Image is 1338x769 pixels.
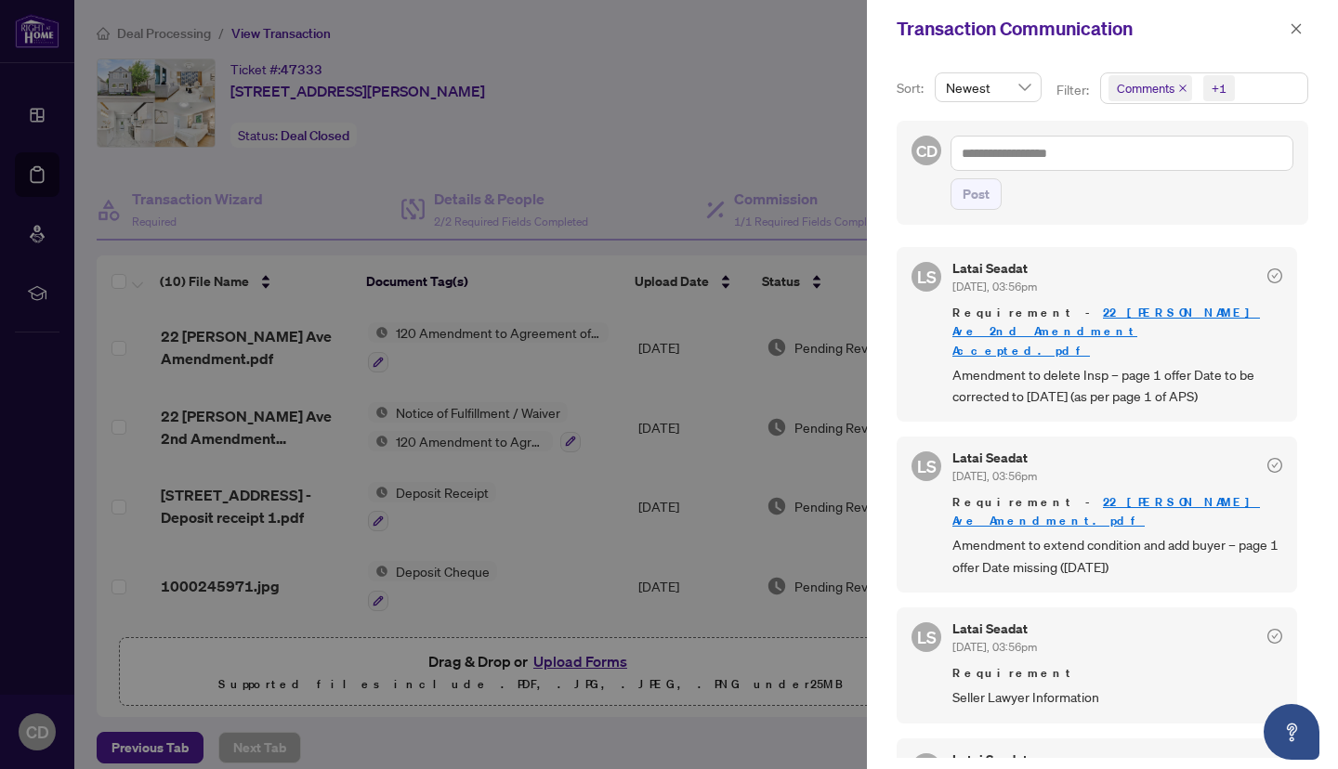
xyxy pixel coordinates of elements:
[952,534,1282,578] span: Amendment to extend condition and add buyer – page 1 offer Date missing ([DATE])
[951,178,1002,210] button: Post
[952,469,1037,483] span: [DATE], 03:56pm
[915,138,938,163] span: CD
[952,753,1037,766] h5: Latai Seadat
[952,451,1037,464] h5: Latai Seadat
[1108,75,1192,101] span: Comments
[946,73,1030,101] span: Newest
[1264,704,1319,760] button: Open asap
[897,78,927,98] p: Sort:
[952,280,1037,293] span: [DATE], 03:56pm
[952,305,1260,358] a: 22 [PERSON_NAME] Ave 2nd Amendment Accepted.pdf
[952,664,1282,683] span: Requirement
[1056,80,1092,100] p: Filter:
[1290,22,1303,35] span: close
[952,622,1037,635] h5: Latai Seadat
[952,686,1282,708] span: Seller Lawyer Information
[917,624,937,650] span: LS
[952,262,1037,275] h5: Latai Seadat
[897,15,1284,43] div: Transaction Communication
[1267,629,1282,644] span: check-circle
[1212,79,1226,98] div: +1
[952,493,1282,530] span: Requirement -
[1117,79,1174,98] span: Comments
[952,364,1282,408] span: Amendment to delete Insp – page 1 offer Date to be corrected to [DATE] (as per page 1 of APS)
[1267,458,1282,473] span: check-circle
[1178,84,1187,93] span: close
[1267,268,1282,283] span: check-circle
[917,264,937,290] span: LS
[952,494,1260,528] a: 22 [PERSON_NAME] Ave Amendment.pdf
[952,304,1282,359] span: Requirement -
[952,640,1037,654] span: [DATE], 03:56pm
[917,453,937,479] span: LS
